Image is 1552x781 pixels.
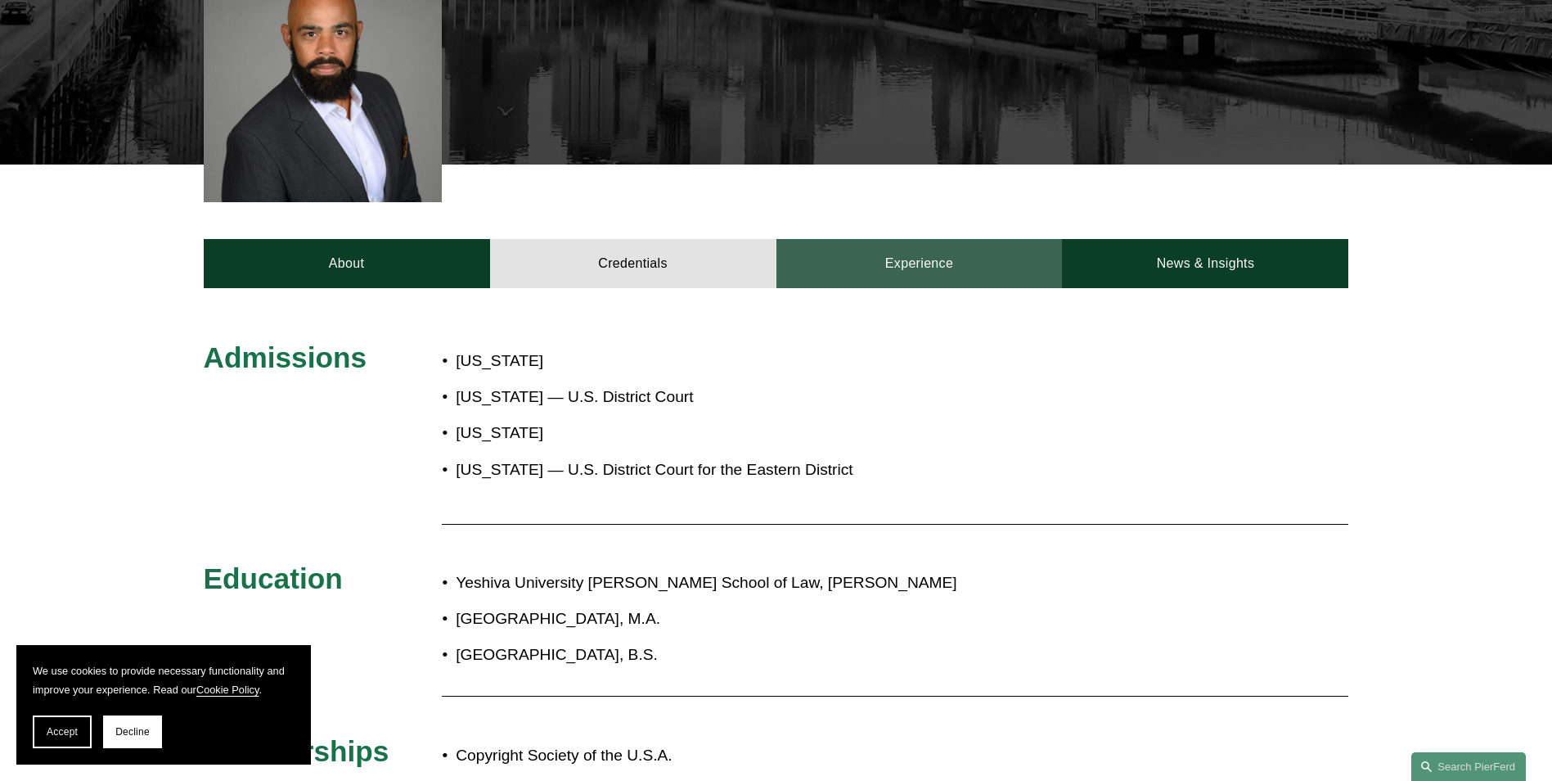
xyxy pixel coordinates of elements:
span: Decline [115,726,150,738]
a: Search this site [1411,752,1526,781]
a: Cookie Policy [196,684,259,696]
p: [US_STATE] — U.S. District Court [456,383,871,412]
p: [GEOGRAPHIC_DATA], B.S. [456,641,1205,670]
span: Admissions [204,341,367,373]
button: Decline [103,716,162,748]
a: Experience [776,239,1063,288]
p: Yeshiva University [PERSON_NAME] School of Law, [PERSON_NAME] [456,569,1205,598]
p: We use cookies to provide necessary functionality and improve your experience. Read our . [33,661,295,699]
p: [US_STATE] — U.S. District Court for the Eastern District [456,456,871,485]
button: Accept [33,716,92,748]
p: [GEOGRAPHIC_DATA], M.A. [456,605,1205,634]
p: [US_STATE] [456,419,871,448]
span: Accept [47,726,78,738]
a: News & Insights [1062,239,1348,288]
p: Copyright Society of the U.S.A. [456,742,1205,770]
a: Credentials [490,239,776,288]
section: Cookie banner [16,645,311,765]
a: About [204,239,490,288]
p: [US_STATE] [456,347,871,376]
span: Education [204,562,343,594]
